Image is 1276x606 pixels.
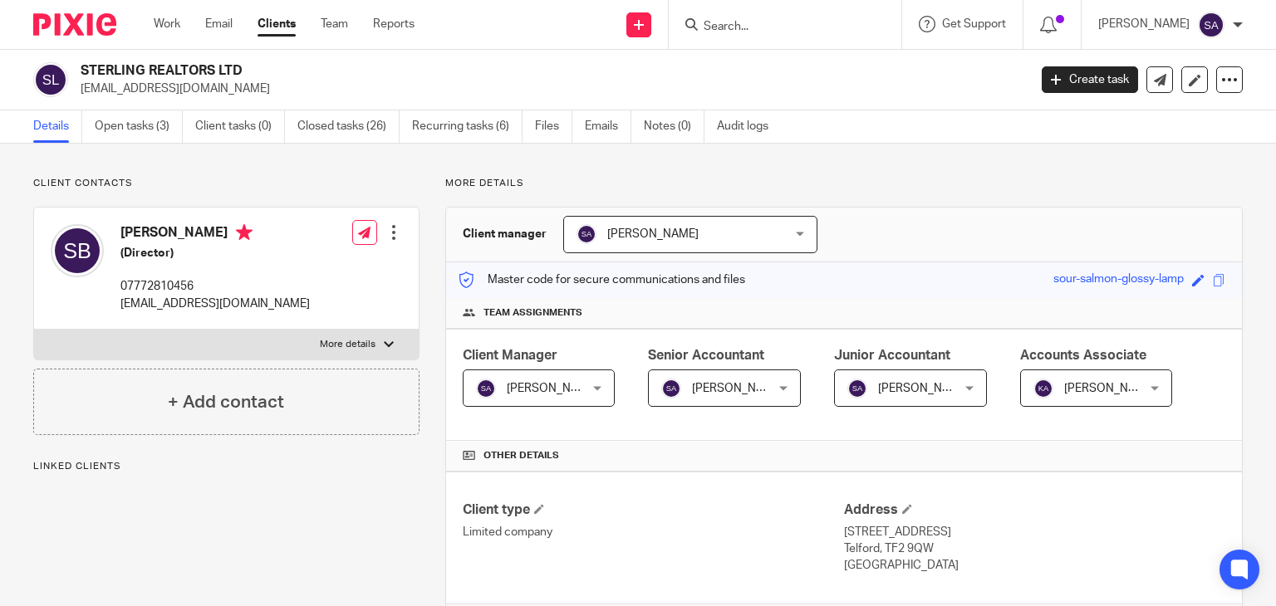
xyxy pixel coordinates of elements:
h3: Client manager [463,226,547,242]
span: [PERSON_NAME] [692,383,783,394]
span: Client Manager [463,349,557,362]
p: More details [445,177,1243,190]
p: 07772810456 [120,278,310,295]
img: svg%3E [476,379,496,398]
img: svg%3E [661,379,681,398]
a: Client tasks (0) [195,110,285,143]
a: Reports [373,16,415,32]
h5: (Director) [120,245,310,261]
a: Recurring tasks (6) [412,110,523,143]
p: [PERSON_NAME] [1098,16,1190,32]
span: Team assignments [483,306,582,320]
img: svg%3E [1198,12,1224,38]
div: sour-salmon-glossy-lamp [1053,271,1184,290]
img: svg%3E [577,224,596,244]
p: [STREET_ADDRESS] [844,524,1225,540]
span: Accounts Associate [1020,349,1146,362]
img: Pixie [33,13,116,36]
h4: Address [844,501,1225,519]
p: [EMAIL_ADDRESS][DOMAIN_NAME] [120,296,310,312]
a: Emails [585,110,631,143]
a: Audit logs [717,110,781,143]
p: More details [320,338,375,351]
p: Telford, TF2 9QW [844,540,1225,557]
a: Clients [258,16,296,32]
span: Senior Accountant [648,349,764,362]
h4: + Add contact [168,389,284,415]
input: Search [702,20,851,35]
a: Details [33,110,82,143]
span: [PERSON_NAME] [607,228,699,240]
a: Work [154,16,180,32]
img: svg%3E [847,379,867,398]
span: Junior Accountant [834,349,950,362]
p: Linked clients [33,460,420,473]
p: Limited company [463,524,844,540]
p: Master code for secure communications and files [459,271,745,288]
a: Email [205,16,233,32]
span: [PERSON_NAME] [1064,383,1156,394]
a: Team [321,16,348,32]
h4: [PERSON_NAME] [120,224,310,245]
p: Client contacts [33,177,420,190]
span: Other details [483,449,559,462]
a: Files [535,110,572,143]
img: svg%3E [1033,379,1053,398]
h4: Client type [463,501,844,519]
img: svg%3E [51,224,104,277]
h2: STERLING REALTORS LTD [81,62,830,80]
a: Create task [1042,66,1138,93]
a: Open tasks (3) [95,110,183,143]
span: [PERSON_NAME] [507,383,598,394]
a: Notes (0) [644,110,704,143]
a: Closed tasks (26) [297,110,400,143]
p: [GEOGRAPHIC_DATA] [844,557,1225,574]
i: Primary [236,224,253,241]
p: [EMAIL_ADDRESS][DOMAIN_NAME] [81,81,1017,97]
span: Get Support [942,18,1006,30]
span: [PERSON_NAME] [878,383,969,394]
img: svg%3E [33,62,68,97]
